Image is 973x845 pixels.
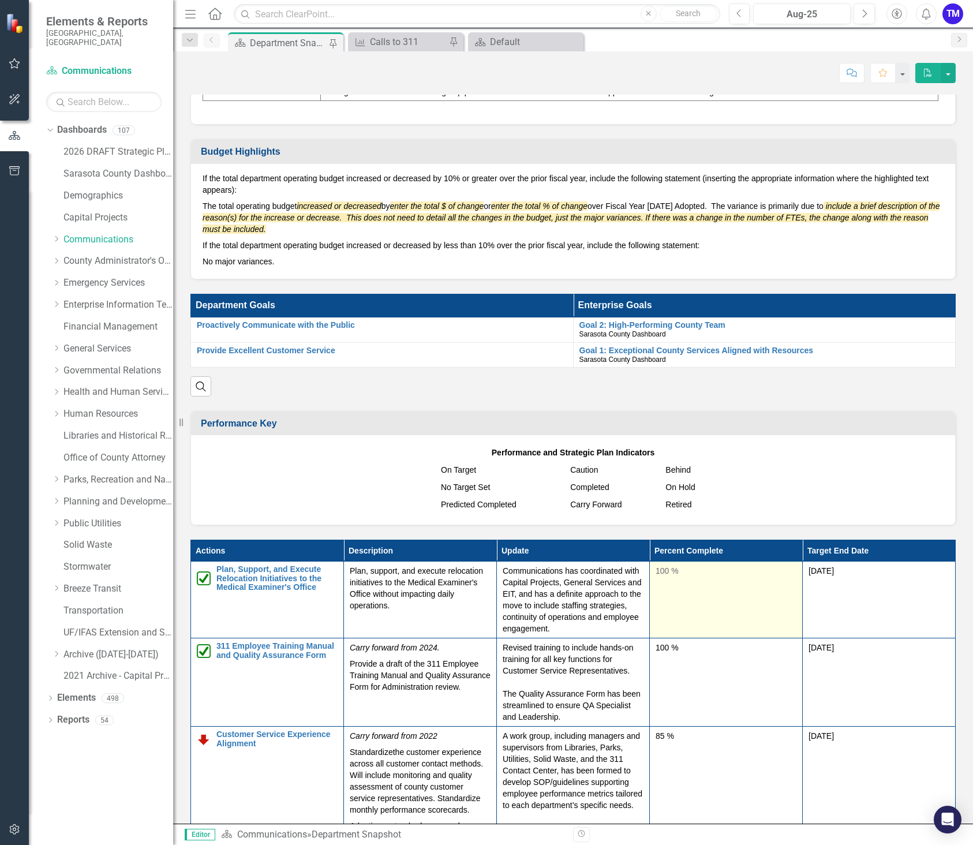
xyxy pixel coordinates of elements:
p: Provide a draft of the 311 Employee Training Manual and Quality Assurance Form for Administration... [350,656,491,693]
p: If the total department operating budget increased or decreased by 10% or greater over the prior ... [203,173,944,198]
div: Default [490,35,581,49]
p: Communications has coordinated with Capital Projects, General Services and EIT, and has a definit... [503,565,643,634]
a: 311 Employee Training Manual and Quality Assurance Form [216,642,338,660]
a: Planning and Development Services [63,495,173,509]
td: Double-Click to Edit Right Click for Context Menu [573,342,956,368]
a: Calls to 311 [351,35,446,49]
a: Human Resources [63,407,173,421]
div: 54 [95,715,114,725]
span: Sarasota County Dashboard [579,356,666,364]
td: Double-Click to Edit [650,638,803,727]
a: UF/IFAS Extension and Sustainability [63,626,173,640]
td: Double-Click to Edit [803,638,956,727]
img: Sarasota%20Carry%20Forward.png [561,501,570,510]
img: ontarget.png [432,466,441,476]
a: Health and Human Services [63,386,173,399]
img: MeasureSuspended.png [656,484,665,493]
td: Double-Click to Edit Right Click for Context Menu [191,638,344,727]
span: [DATE] [809,643,834,652]
span: Caution [570,465,598,474]
a: Goal 1: Exceptional County Services Aligned with Resources [579,346,950,355]
div: Department Snapshot [250,36,326,50]
a: County Administrator's Office [63,255,173,268]
button: Aug-25 [753,3,851,24]
span: Editor [185,829,215,840]
p: Revised training to include hands-on training for all key functions for Customer Service Represen... [503,642,643,723]
td: Double-Click to Edit [344,562,497,638]
em: Carry forward from 2024. [350,643,440,652]
span: Search [676,9,701,18]
em: total $ of change [424,201,484,211]
span: Standardize [350,747,393,757]
span: [DATE] [809,566,834,575]
td: Double-Click to Edit Right Click for Context Menu [191,562,344,638]
a: Libraries and Historical Resources [63,429,173,443]
div: 85 % [656,730,796,742]
a: Goal 2: High-Performing County Team [579,321,950,330]
span: Sarasota County Dashboard [579,330,666,338]
a: Default [471,35,581,49]
a: Proactively Communicate with the Public [197,321,567,330]
span: On Hold [665,483,695,492]
h3: Performance Key [201,418,949,429]
img: Completed [197,644,211,658]
img: ClearPoint Strategy [6,13,26,33]
span: the customer experience across all customer contact methods. Will include monitoring and quality ... [350,747,483,814]
p: No major variances. [203,253,944,267]
span: Retired [665,500,691,509]
div: 100 % [656,565,796,577]
a: Sarasota County Dashboard [63,167,173,181]
td: Double-Click to Edit [497,638,650,727]
div: » [221,828,564,842]
a: Demographics [63,189,173,203]
a: Elements [57,691,96,705]
a: Plan, Support, and Execute Relocation Initiatives to the Medical Examiner's Office [216,565,338,592]
a: Reports [57,713,89,727]
div: 100 % [656,642,796,653]
a: Communications [237,829,307,840]
a: Parks, Recreation and Natural Resources [63,473,173,487]
img: NoTargetSet.png [432,484,441,493]
span: On Target [441,465,476,474]
p: The total operating budget by or over Fiscal Year [DATE] Adopted. The variance is primarily due to [203,198,944,237]
td: Double-Click to Edit Right Click for Context Menu [573,317,956,342]
p: Plan, support, and execute relocation initiatives to the Medical Examiner's Office without impact... [350,565,491,611]
a: Customer Service Experience Alignment [216,730,338,748]
td: Double-Click to Edit Right Click for Context Menu [191,342,574,368]
strong: Performance and Strategic Plan Indicators [492,448,654,457]
img: Sarasota%20Hourglass%20v2.png [656,501,665,510]
a: Emergency Services [63,276,173,290]
img: MeasureCaution.png [561,466,570,476]
p: A work group, including managers and supervisors from Libraries, Parks, Utilities, Solid Waste, a... [503,730,643,811]
small: [GEOGRAPHIC_DATA], [GEOGRAPHIC_DATA] [46,28,162,47]
div: 107 [113,125,135,135]
button: TM [942,3,963,24]
td: Double-Click to Edit [803,562,956,638]
p: If the total department operating budget increased or decreased by less than 10% over the prior f... [203,237,944,253]
span: Elements & Reports [46,14,162,28]
a: Public Utilities [63,517,173,530]
a: Transportation [63,604,173,618]
td: Double-Click to Edit [650,562,803,638]
span: No Target Set [441,483,490,492]
em: enter the [390,201,422,211]
em: increased or decreased [297,201,381,211]
a: Communications [63,233,173,246]
a: Dashboards [57,124,107,137]
a: Breeze Transit [63,582,173,596]
a: General Services [63,342,173,356]
a: Communications [46,65,162,78]
td: Double-Click to Edit Right Click for Context Menu [191,317,574,342]
div: Department Snapshot [312,829,401,840]
a: Archive ([DATE]-[DATE]) [63,648,173,661]
span: Behind [665,465,691,474]
em: include a brief description of the reason(s) for the increase or decrease. This does not need to ... [203,201,940,234]
div: Calls to 311 [370,35,446,49]
span: [DATE] [809,731,834,741]
td: Double-Click to Edit [344,638,497,727]
input: Search Below... [46,92,162,112]
img: Sarasota%20Predicted%20Complete.png [432,501,441,510]
em: enter the total % of change [491,201,587,211]
button: Search [660,6,717,22]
